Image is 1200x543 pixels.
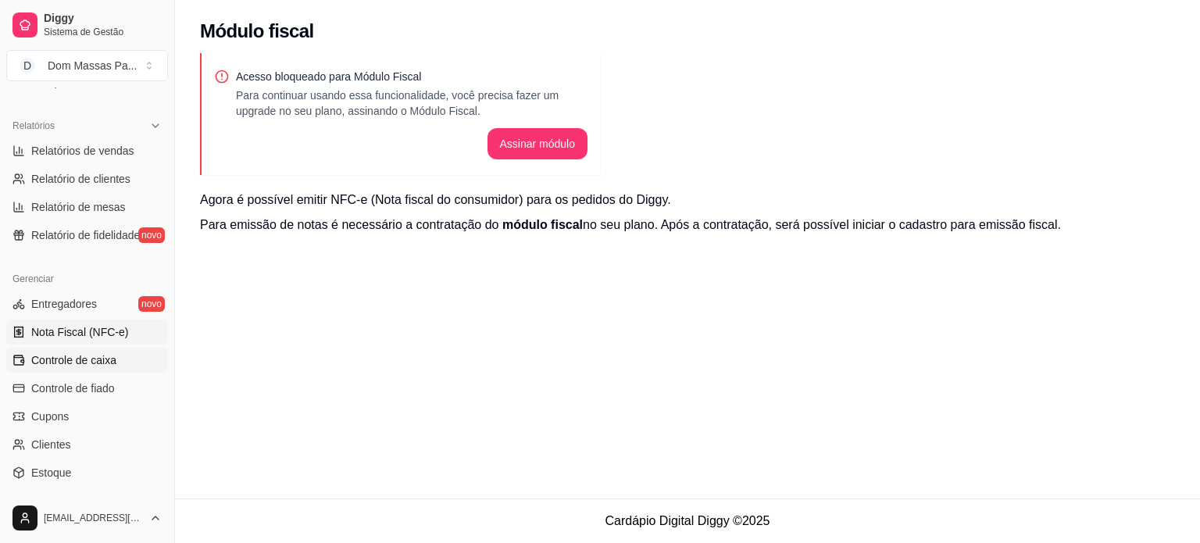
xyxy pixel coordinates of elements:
a: Cupons [6,404,168,429]
span: D [20,58,35,73]
span: Controle de fiado [31,380,115,396]
button: [EMAIL_ADDRESS][DOMAIN_NAME] [6,499,168,537]
a: Relatório de mesas [6,195,168,220]
a: Relatório de fidelidadenovo [6,223,168,248]
span: Relatório de mesas [31,199,126,215]
span: módulo fiscal [502,218,583,231]
a: Entregadoresnovo [6,291,168,316]
a: Relatórios de vendas [6,138,168,163]
a: Estoque [6,460,168,485]
span: Controle de caixa [31,352,116,368]
span: Entregadores [31,296,97,312]
a: Controle de caixa [6,348,168,373]
p: Para continuar usando essa funcionalidade, você precisa fazer um upgrade no seu plano, assinando ... [236,88,587,119]
span: Relatórios de vendas [31,143,134,159]
button: Assinar módulo [487,128,588,159]
footer: Cardápio Digital Diggy © 2025 [175,498,1200,543]
span: Sistema de Gestão [44,26,162,38]
h2: Módulo fiscal [200,19,314,44]
div: Dom Massas Pa ... [48,58,137,73]
div: Gerenciar [6,266,168,291]
span: Nota Fiscal (NFC-e) [31,324,128,340]
p: Acesso bloqueado para Módulo Fiscal [236,69,587,84]
span: Diggy [44,12,162,26]
span: Estoque [31,465,71,480]
button: Select a team [6,50,168,81]
span: Relatórios [12,120,55,132]
a: DiggySistema de Gestão [6,6,168,44]
span: [EMAIL_ADDRESS][DOMAIN_NAME] [44,512,143,524]
a: Clientes [6,432,168,457]
span: Relatório de fidelidade [31,227,140,243]
span: Clientes [31,437,71,452]
a: Nota Fiscal (NFC-e) [6,320,168,345]
a: Controle de fiado [6,376,168,401]
span: Cupons [31,409,69,424]
p: Agora é possível emitir NFC-e (Nota fiscal do consumidor) para os pedidos do Diggy. [200,191,1175,209]
span: Relatório de clientes [31,171,130,187]
p: Para emissão de notas é necessário a contratação do no seu plano. Após a contratação, será possív... [200,216,1175,234]
a: Relatório de clientes [6,166,168,191]
a: Configurações [6,488,168,513]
